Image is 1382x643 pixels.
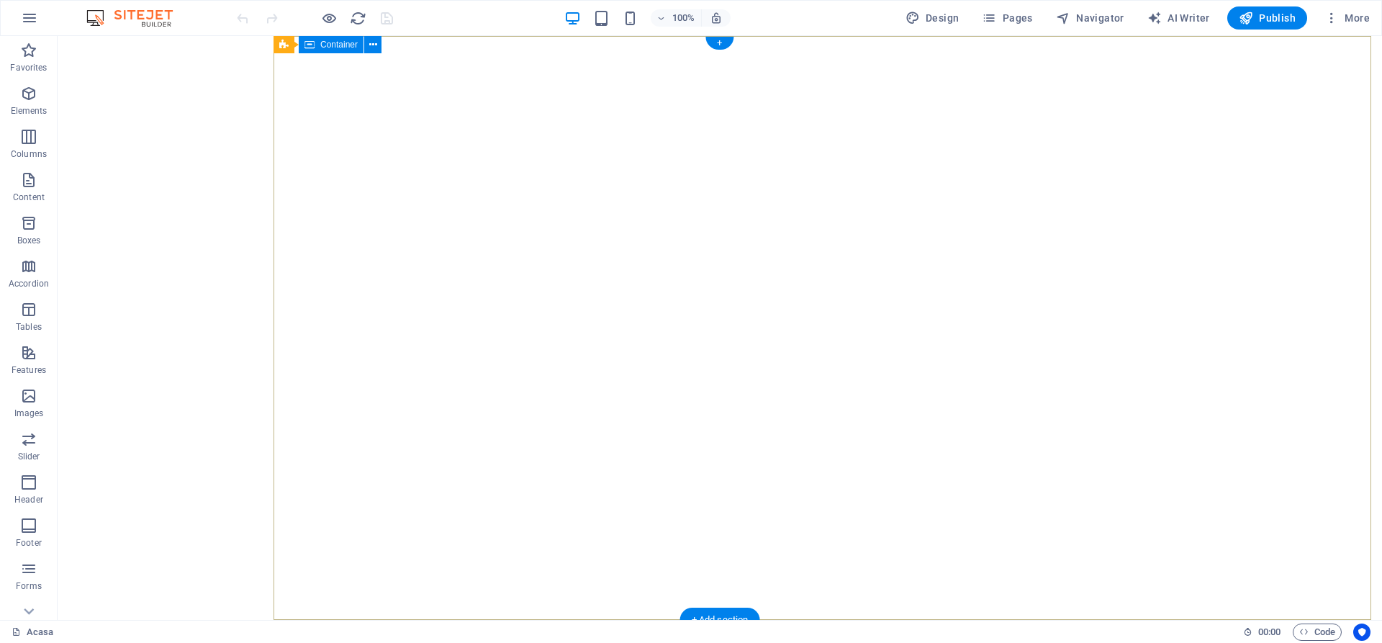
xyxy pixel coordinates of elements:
[900,6,965,30] div: Design (Ctrl+Alt+Y)
[976,6,1038,30] button: Pages
[680,608,760,632] div: + Add section
[1227,6,1307,30] button: Publish
[14,494,43,505] p: Header
[10,62,47,73] p: Favorites
[651,9,702,27] button: 100%
[672,9,695,27] h6: 100%
[1056,11,1124,25] span: Navigator
[1299,624,1335,641] span: Code
[320,9,338,27] button: Click here to leave preview mode and continue editing
[18,451,40,462] p: Slider
[16,321,42,333] p: Tables
[705,37,733,50] div: +
[16,537,42,549] p: Footer
[1319,6,1376,30] button: More
[11,148,47,160] p: Columns
[982,11,1032,25] span: Pages
[12,364,46,376] p: Features
[1243,624,1281,641] h6: Session time
[12,624,54,641] a: Click to cancel selection. Double-click to open Pages
[1050,6,1130,30] button: Navigator
[349,9,366,27] button: reload
[9,278,49,289] p: Accordion
[1258,624,1281,641] span: 00 00
[1353,624,1370,641] button: Usercentrics
[1268,626,1270,637] span: :
[350,10,366,27] i: Reload page
[17,235,41,246] p: Boxes
[1293,624,1342,641] button: Code
[900,6,965,30] button: Design
[14,408,44,419] p: Images
[1142,6,1216,30] button: AI Writer
[1147,11,1210,25] span: AI Writer
[1324,11,1370,25] span: More
[1239,11,1296,25] span: Publish
[11,105,48,117] p: Elements
[83,9,191,27] img: Editor Logo
[13,192,45,203] p: Content
[16,580,42,592] p: Forms
[710,12,723,24] i: On resize automatically adjust zoom level to fit chosen device.
[320,40,358,49] span: Container
[905,11,959,25] span: Design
